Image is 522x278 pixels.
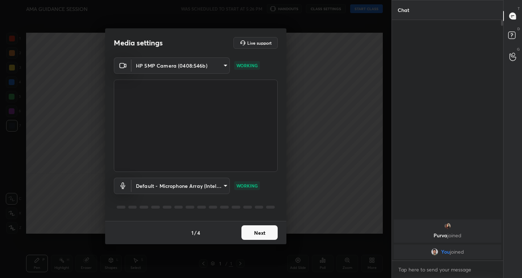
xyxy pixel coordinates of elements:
span: joined [447,232,461,239]
p: G [517,47,520,52]
p: WORKING [236,62,258,69]
div: HP 5MP Camera (0408:546b) [132,178,230,194]
img: a4c579421ff1488491c773f97e917556.jpg [444,222,451,230]
img: 1ebc9903cf1c44a29e7bc285086513b0.jpg [431,248,438,255]
div: grid [392,218,503,261]
div: HP 5MP Camera (0408:546b) [132,57,230,74]
h5: Live support [247,41,272,45]
p: Chat [392,0,415,20]
p: WORKING [236,182,258,189]
p: T [518,6,520,11]
h4: / [194,229,196,237]
span: You [441,249,450,255]
span: joined [450,249,464,255]
h4: 4 [197,229,200,237]
p: D [517,26,520,32]
p: Purva [398,233,497,238]
button: Next [241,225,278,240]
h4: 1 [191,229,194,237]
h2: Media settings [114,38,163,48]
